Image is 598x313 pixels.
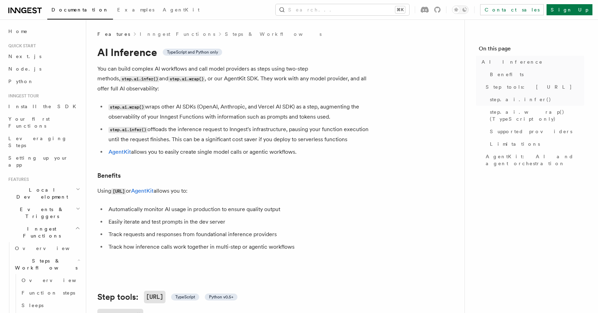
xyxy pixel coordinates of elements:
[106,125,375,144] li: offloads the inference request to Inngest's infrastructure, pausing your function execution until...
[108,149,131,155] a: AgentKit
[486,153,584,167] span: AgentKit: AI and agent orchestration
[19,287,82,299] a: Function steps
[8,28,28,35] span: Home
[395,6,405,13] kbd: ⌘K
[131,187,154,194] a: AgentKit
[487,68,584,81] a: Benefits
[106,204,375,214] li: Automatically monitor AI usage in production to ensure quality output
[209,294,233,300] span: Python v0.5+
[97,64,375,94] p: You can build complex AI workflows and call model providers as steps using two-step methods, and ...
[483,150,584,170] a: AgentKit: AI and agent orchestration
[487,93,584,106] a: step.ai.infer()
[490,96,551,103] span: step.ai.infer()
[6,93,39,99] span: Inngest tour
[8,79,34,84] span: Python
[490,128,572,135] span: Supported providers
[175,294,195,300] span: TypeScript
[111,188,126,194] code: [URL]
[480,4,544,15] a: Contact sales
[106,102,375,122] li: wraps other AI SDKs (OpenAI, Anthropic, and Vercel AI SDK) as a step, augmenting the observabilit...
[6,225,75,239] span: Inngest Functions
[97,46,375,58] h1: AI Inference
[8,54,41,59] span: Next.js
[452,6,469,14] button: Toggle dark mode
[167,49,218,55] span: TypeScript and Python only
[276,4,409,15] button: Search...⌘K
[479,45,584,56] h4: On this page
[6,186,76,200] span: Local Development
[483,81,584,93] a: Step tools: [URL]
[6,132,82,152] a: Leveraging Steps
[225,31,322,38] a: Steps & Workflows
[12,242,82,255] a: Overview
[6,223,82,242] button: Inngest Functions
[8,155,68,168] span: Setting up your app
[12,257,78,271] span: Steps & Workflows
[547,4,592,15] a: Sign Up
[144,291,165,303] code: [URL]
[479,56,584,68] a: AI Inference
[6,25,82,38] a: Home
[6,184,82,203] button: Local Development
[6,177,29,182] span: Features
[6,203,82,223] button: Events & Triggers
[6,43,36,49] span: Quick start
[97,31,130,38] span: Features
[106,242,375,252] li: Track how inference calls work together in multi-step or agentic workflows
[19,299,82,312] a: Sleeps
[117,7,154,13] span: Examples
[159,2,204,19] a: AgentKit
[8,136,67,148] span: Leveraging Steps
[8,104,80,109] span: Install the SDK
[108,104,145,110] code: step.ai.wrap()
[6,100,82,113] a: Install the SDK
[22,278,93,283] span: Overview
[12,255,82,274] button: Steps & Workflows
[482,58,543,65] span: AI Inference
[487,138,584,150] a: Limitations
[22,303,43,308] span: Sleeps
[6,206,76,220] span: Events & Triggers
[97,186,375,196] p: Using or allows you to:
[487,125,584,138] a: Supported providers
[168,76,205,82] code: step.ai.wrap()
[8,66,41,72] span: Node.js
[108,127,147,133] code: step.ai.infer()
[6,152,82,171] a: Setting up your app
[6,113,82,132] a: Your first Functions
[106,217,375,227] li: Easily iterate and test prompts in the dev server
[163,7,200,13] span: AgentKit
[19,274,82,287] a: Overview
[490,71,524,78] span: Benefits
[8,116,50,129] span: Your first Functions
[106,230,375,239] li: Track requests and responses from foundational inference providers
[106,147,375,157] li: allows you to easily create single model calls or agentic workflows.
[6,50,82,63] a: Next.js
[97,171,121,180] a: Benefits
[22,290,75,296] span: Function steps
[15,246,87,251] span: Overview
[6,63,82,75] a: Node.js
[47,2,113,19] a: Documentation
[490,141,540,147] span: Limitations
[113,2,159,19] a: Examples
[140,31,215,38] a: Inngest Functions
[97,291,237,303] a: Step tools:[URL] TypeScript Python v0.5+
[490,109,584,122] span: step.ai.wrap() (TypeScript only)
[120,76,159,82] code: step.ai.infer()
[486,83,572,90] span: Step tools: [URL]
[487,106,584,125] a: step.ai.wrap() (TypeScript only)
[51,7,109,13] span: Documentation
[6,75,82,88] a: Python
